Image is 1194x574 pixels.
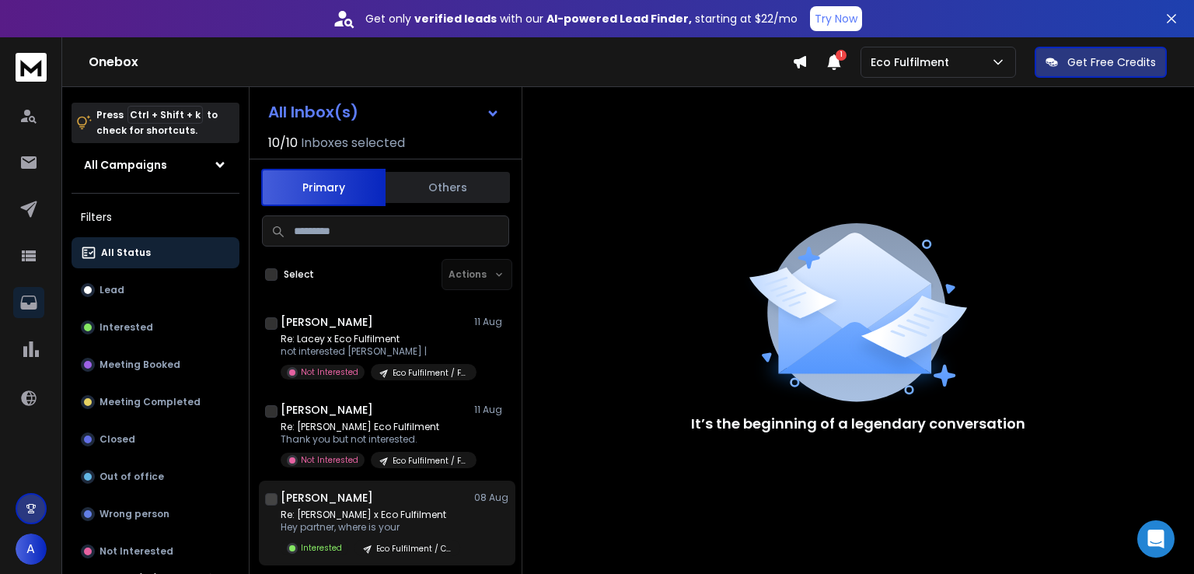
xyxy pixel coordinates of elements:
[281,333,467,345] p: Re: Lacey x Eco Fulfilment
[256,96,512,128] button: All Inbox(s)
[815,11,857,26] p: Try Now
[72,349,239,380] button: Meeting Booked
[96,107,218,138] p: Press to check for shortcuts.
[393,455,467,467] p: Eco Fulfilment / Free Consultation - Postage Cost Analysis / 11-25
[386,170,510,205] button: Others
[99,321,153,334] p: Interested
[72,206,239,228] h3: Filters
[474,404,509,416] p: 11 Aug
[1137,520,1175,558] div: Open Intercom Messenger
[301,134,405,152] h3: Inboxes selected
[268,104,358,120] h1: All Inbox(s)
[127,106,203,124] span: Ctrl + Shift + k
[99,508,169,520] p: Wrong person
[376,543,451,555] p: Eco Fulfilment / Case Study / 11-50
[281,402,373,418] h1: [PERSON_NAME]
[84,157,167,173] h1: All Campaigns
[281,433,467,446] p: Thank you but not interested.
[414,11,497,26] strong: verified leads
[261,169,386,206] button: Primary
[16,534,47,565] button: A
[281,345,467,358] p: not interested [PERSON_NAME] |
[72,237,239,268] button: All Status
[810,6,862,31] button: Try Now
[72,149,239,180] button: All Campaigns
[474,492,509,504] p: 08 Aug
[16,53,47,82] img: logo
[99,471,164,483] p: Out of office
[72,424,239,455] button: Closed
[474,316,509,328] p: 11 Aug
[281,521,460,534] p: Hey partner, where is your
[99,359,180,371] p: Meeting Booked
[72,499,239,530] button: Wrong person
[1035,47,1167,78] button: Get Free Credits
[301,454,358,466] p: Not Interested
[301,542,342,554] p: Interested
[101,247,151,259] p: All Status
[691,413,1025,435] p: It’s the beginning of a legendary conversation
[301,366,358,378] p: Not Interested
[89,53,792,72] h1: Onebox
[836,50,847,61] span: 1
[281,509,460,521] p: Re: [PERSON_NAME] x Eco Fulfilment
[268,134,298,152] span: 10 / 10
[546,11,692,26] strong: AI-powered Lead Finder,
[72,312,239,343] button: Interested
[281,421,467,433] p: Re: [PERSON_NAME] Eco Fulfilment
[281,314,373,330] h1: [PERSON_NAME]
[284,268,314,281] label: Select
[99,396,201,408] p: Meeting Completed
[72,461,239,492] button: Out of office
[99,433,135,446] p: Closed
[72,387,239,418] button: Meeting Completed
[281,490,373,506] h1: [PERSON_NAME]
[393,367,467,379] p: Eco Fulfilment / Free Consultation - Postage Cost Analysis / 11-25
[72,536,239,567] button: Not Interested
[871,54,955,70] p: Eco Fulfilment
[99,284,124,296] p: Lead
[72,275,239,306] button: Lead
[99,545,173,558] p: Not Interested
[365,11,798,26] p: Get only with our starting at $22/mo
[1067,54,1156,70] p: Get Free Credits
